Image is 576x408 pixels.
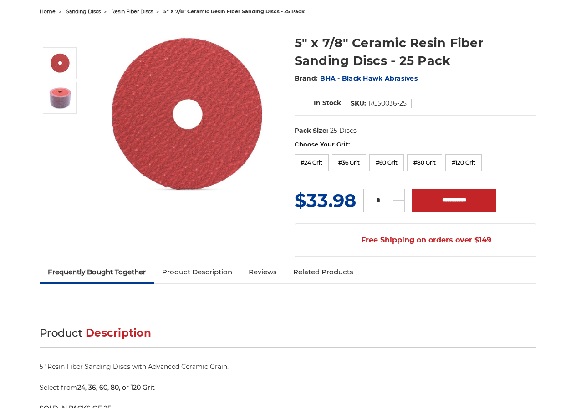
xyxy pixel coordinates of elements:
dt: Pack Size: [295,126,328,136]
h1: 5" x 7/8" Ceramic Resin Fiber Sanding Discs - 25 Pack [295,34,536,70]
img: 5" x 7/8" Ceramic Resin Fibre Disc [49,52,71,75]
span: Free Shipping on orders over $149 [339,231,491,249]
a: home [40,8,56,15]
span: Description [86,327,151,339]
a: Related Products [285,262,362,282]
a: Product Description [154,262,240,282]
img: 5 inch ceramic resin fiber discs [49,86,71,109]
span: In Stock [314,99,341,107]
p: 5" Resin Fiber Sanding Discs with Advanced Ceramic Grain. [40,362,536,372]
a: resin fiber discs [111,8,153,15]
span: 5" x 7/8" ceramic resin fiber sanding discs - 25 pack [163,8,305,15]
span: $33.98 [295,189,356,212]
span: Product [40,327,82,339]
a: sanding discs [66,8,101,15]
p: Select from [40,383,536,393]
dd: RC50036-25 [368,99,407,108]
dt: SKU: [351,99,366,108]
label: Choose Your Grit: [295,140,536,149]
span: 24, 36, 60, 80, or 120 Grit [77,383,155,392]
a: Reviews [240,262,285,282]
a: Frequently Bought Together [40,262,154,282]
dd: 25 Discs [330,126,357,136]
img: 5" x 7/8" Ceramic Resin Fibre Disc [97,25,279,206]
a: BHA - Black Hawk Abrasives [320,74,418,82]
span: Brand: [295,74,318,82]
